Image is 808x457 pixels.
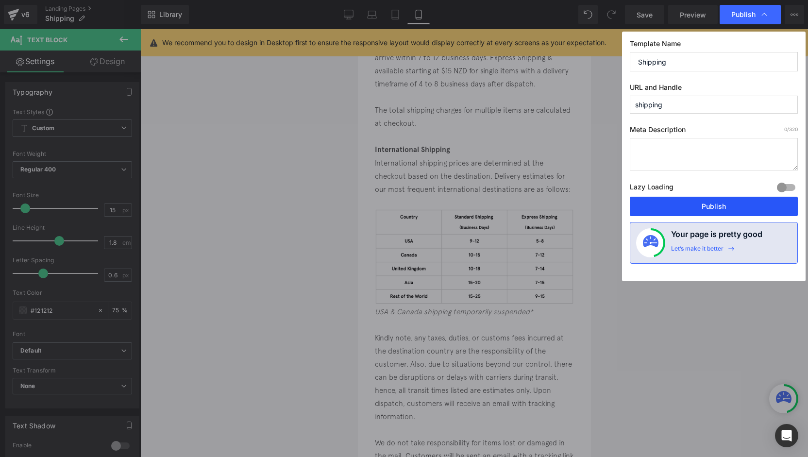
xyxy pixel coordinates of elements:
i: USA & Canada shipping temporarily suspended* [17,278,175,287]
span: Publish [731,10,756,19]
span: 0 [784,126,787,132]
span: Kindly note, any taxes, duties, or customs fees incurred at the destination country are the respo... [17,305,214,391]
div: Open Intercom Messenger [775,424,798,447]
div: Let’s make it better [671,245,724,257]
h4: Your page is pretty good [671,228,762,245]
label: Lazy Loading [630,181,673,197]
span: We do not take responsibility for items lost or damaged in the mail. Customers will be sent an em... [17,409,216,444]
span: /320 [784,126,798,132]
span: International shipping prices are determined at the checkout based on the destination. Delivery e... [17,130,213,164]
label: Template Name [630,39,798,52]
img: onboarding-status.svg [643,235,658,251]
label: URL and Handle [630,83,798,96]
strong: International Shipping [17,116,92,125]
button: Publish [630,197,798,216]
label: Meta Description [630,125,798,138]
span: The total shipping charges for multiple items are calculated at checkout. [17,77,213,98]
